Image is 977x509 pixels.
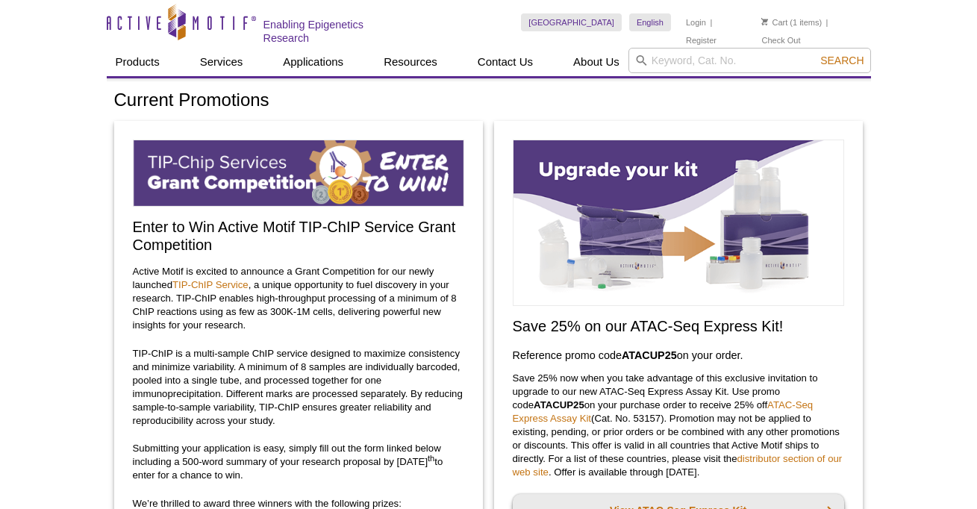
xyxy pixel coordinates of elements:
[820,54,864,66] span: Search
[133,218,464,254] h2: Enter to Win Active Motif TIP-ChIP Service Grant Competition
[761,17,787,28] a: Cart
[513,372,844,479] p: Save 25% now when you take advantage of this exclusive invitation to upgrade to our new ATAC-Seq ...
[521,13,622,31] a: [GEOGRAPHIC_DATA]
[761,13,822,31] li: (1 items)
[710,13,712,31] li: |
[513,453,843,478] a: distributor section of our web site
[133,442,464,482] p: Submitting your application is easy, simply fill out the form linked below including a 500-word s...
[686,35,717,46] a: Register
[375,48,446,76] a: Resources
[428,454,434,463] sup: th
[564,48,628,76] a: About Us
[534,399,584,410] strong: ATACUP25
[513,399,814,424] a: ATAC-Seq Express Assay Kit
[469,48,542,76] a: Contact Us
[761,35,800,46] a: Check Out
[274,48,352,76] a: Applications
[686,17,706,28] a: Login
[513,346,844,364] h3: Reference promo code on your order.
[513,140,844,306] img: Save on ATAC-Seq Express Assay Kit
[263,18,412,45] h2: Enabling Epigenetics Research
[133,140,464,207] img: TIP-ChIP Service Grant Competition
[622,349,677,361] strong: ATACUP25
[628,48,871,73] input: Keyword, Cat. No.
[761,18,768,25] img: Your Cart
[107,48,169,76] a: Products
[133,265,464,332] p: Active Motif is excited to announce a Grant Competition for our newly launched , a unique opportu...
[826,13,828,31] li: |
[816,54,868,67] button: Search
[191,48,252,76] a: Services
[133,347,464,428] p: TIP-ChIP is a multi-sample ChIP service designed to maximize consistency and minimize variability...
[513,317,844,335] h2: Save 25% on our ATAC-Seq Express Kit!
[629,13,671,31] a: English
[114,90,864,112] h1: Current Promotions
[172,279,249,290] a: TIP-ChIP Service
